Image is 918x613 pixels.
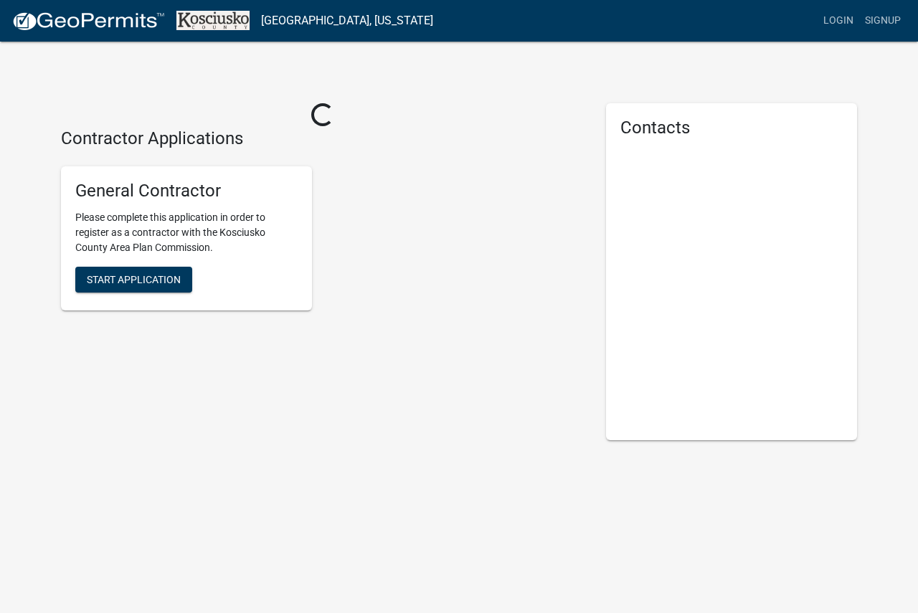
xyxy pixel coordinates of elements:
[87,273,181,285] span: Start Application
[261,9,433,33] a: [GEOGRAPHIC_DATA], [US_STATE]
[61,128,585,322] wm-workflow-list-section: Contractor Applications
[75,210,298,255] p: Please complete this application in order to register as a contractor with the Kosciusko County A...
[75,181,298,201] h5: General Contractor
[859,7,907,34] a: Signup
[818,7,859,34] a: Login
[61,128,585,149] h4: Contractor Applications
[620,118,843,138] h5: Contacts
[176,11,250,30] img: Kosciusko County, Indiana
[75,267,192,293] button: Start Application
